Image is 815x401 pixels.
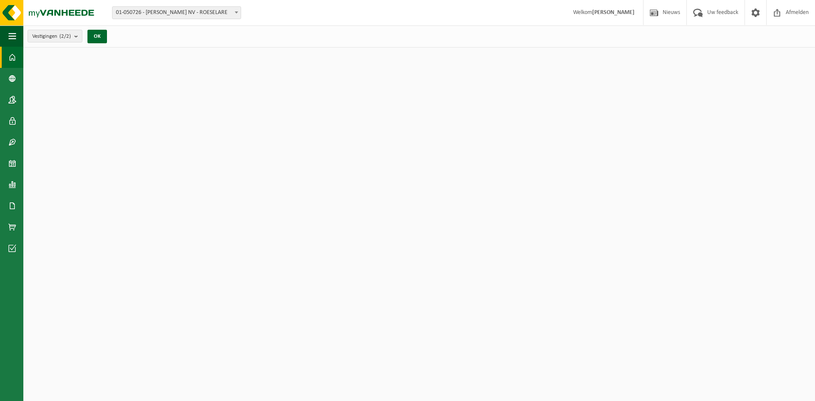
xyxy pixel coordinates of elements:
[112,6,241,19] span: 01-050726 - STERCKX KAREL NV - ROESELARE
[59,34,71,39] count: (2/2)
[28,30,82,42] button: Vestigingen(2/2)
[87,30,107,43] button: OK
[32,30,71,43] span: Vestigingen
[112,7,241,19] span: 01-050726 - STERCKX KAREL NV - ROESELARE
[592,9,635,16] strong: [PERSON_NAME]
